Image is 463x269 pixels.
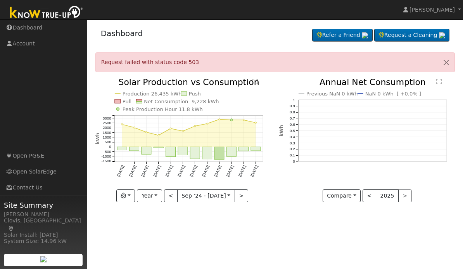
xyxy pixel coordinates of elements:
text: 0.5 [290,128,295,133]
circle: onclick="" [206,123,208,124]
text: Annual Net Consumption [320,77,426,87]
text: -1500 [101,159,111,163]
text: Solar Production vs Consumption [118,77,259,87]
text: NaN 0 kWh [ +0.0% ] [365,91,422,97]
text: 0 [109,144,111,149]
text: [DATE] [189,165,198,177]
rect: onclick="" [166,147,176,156]
text: 0.2 [290,147,295,151]
button: Compare [323,189,361,203]
button: Close [438,53,454,72]
img: retrieve [40,256,47,262]
text: 0.1 [290,153,295,157]
text: 1500 [102,130,111,135]
button: < [164,189,178,203]
div: [PERSON_NAME] [4,210,83,219]
text: Pull [123,99,131,104]
rect: onclick="" [117,147,127,150]
text: [DATE] [165,165,174,177]
text: -500 [104,149,111,154]
rect: onclick="" [251,147,261,151]
img: Know True-Up [6,4,87,22]
div: Request failed with status code 503 [95,52,455,72]
text: [DATE] [226,165,235,177]
rect: onclick="" [227,147,237,156]
text: Net Consumption -9,228 kWh [144,99,219,104]
button: > [235,189,248,203]
circle: onclick="" [255,122,257,123]
circle: onclick="" [121,123,123,125]
text: [DATE] [238,165,247,177]
circle: onclick="" [170,128,171,129]
text:  [437,78,442,85]
text: kWh [95,133,100,144]
text: 0.7 [290,116,295,120]
circle: onclick="" [230,119,233,121]
button: Sep '24 - [DATE] [177,189,235,203]
text: [DATE] [140,165,149,177]
text: [DATE] [250,165,259,177]
span: Site Summary [4,200,83,210]
text: 1000 [102,135,111,139]
rect: onclick="" [202,147,212,159]
circle: onclick="" [158,134,159,136]
rect: onclick="" [214,147,224,160]
div: Solar Install: [DATE] [4,231,83,239]
rect: onclick="" [239,147,249,151]
text: 500 [105,140,111,144]
rect: onclick="" [190,147,200,159]
a: Map [8,226,15,232]
rect: onclick="" [142,147,151,154]
text: 2000 [102,125,111,130]
text: 0.4 [290,135,295,139]
rect: onclick="" [178,147,188,155]
div: System Size: 14.96 kW [4,237,83,245]
circle: onclick="" [194,125,196,127]
a: Dashboard [101,29,143,38]
text: 1 [293,97,295,102]
text: [DATE] [128,165,137,177]
button: < [363,189,376,203]
circle: onclick="" [133,127,135,128]
circle: onclick="" [145,131,147,133]
text: [DATE] [201,165,210,177]
text: 0.9 [290,104,295,108]
span: [PERSON_NAME] [409,7,455,13]
text: -1000 [101,154,111,158]
text: [DATE] [177,165,186,177]
text: 0.6 [290,122,295,127]
img: retrieve [439,32,445,38]
button: Year [137,189,162,203]
text: Push [189,91,201,97]
circle: onclick="" [243,119,245,121]
a: Request a Cleaning [374,29,449,42]
text: [DATE] [152,165,161,177]
rect: onclick="" [129,147,139,151]
text: 0.8 [290,110,295,114]
circle: onclick="" [219,118,220,120]
text: [DATE] [213,165,222,177]
text: 0.3 [290,141,295,145]
circle: onclick="" [182,130,184,132]
img: retrieve [362,32,368,38]
text: 0 [293,159,295,163]
button: 2025 [376,189,399,203]
text: Production 26,435 kWh [123,91,182,97]
text: Previous NaN 0 kWh [306,91,358,97]
div: Clovis, [GEOGRAPHIC_DATA] [4,217,83,233]
text: 2500 [102,121,111,125]
a: Refer a Friend [312,29,373,42]
text: [DATE] [116,165,125,177]
text: kWh [279,125,284,137]
text: Peak Production Hour 11.8 kWh [123,106,203,112]
text: 3000 [102,116,111,120]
